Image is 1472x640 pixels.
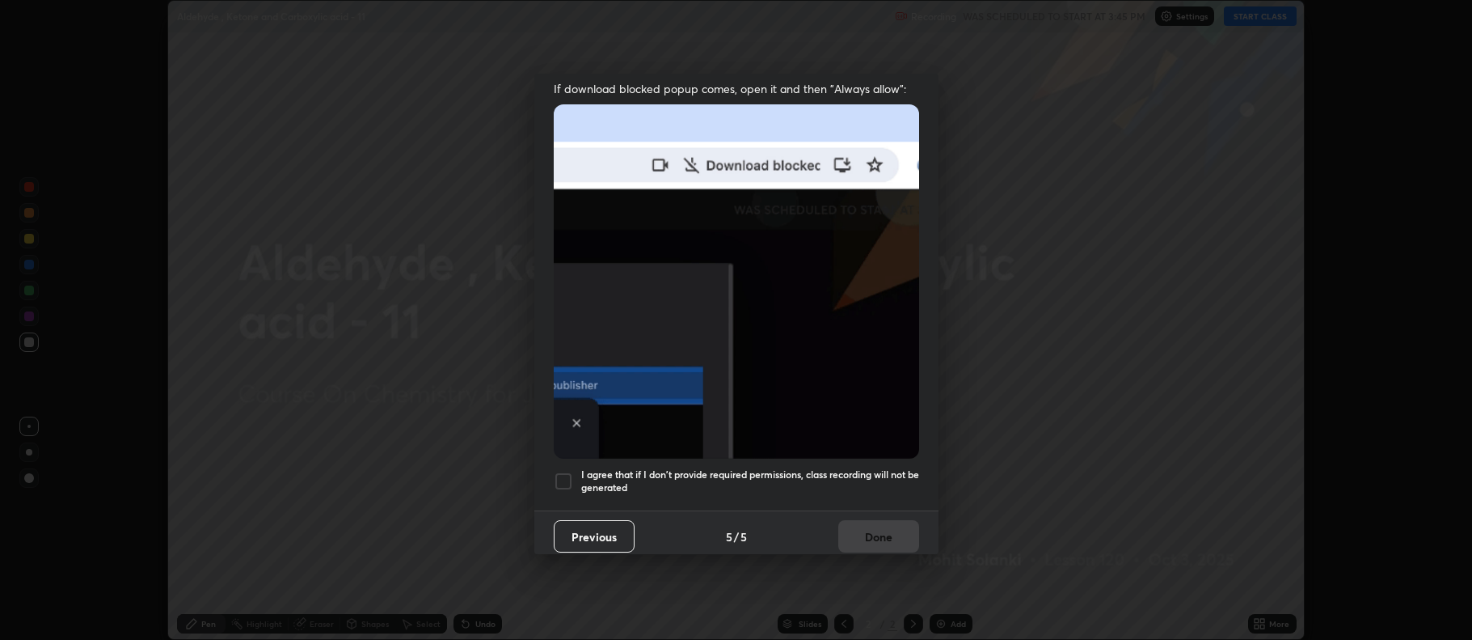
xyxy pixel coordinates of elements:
h5: I agree that if I don't provide required permissions, class recording will not be generated [581,468,919,494]
img: downloads-permission-blocked.gif [554,104,919,458]
h4: / [734,528,739,545]
span: If download blocked popup comes, open it and then "Always allow": [554,81,919,96]
button: Previous [554,520,635,553]
h4: 5 [740,528,747,545]
h4: 5 [726,528,732,545]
